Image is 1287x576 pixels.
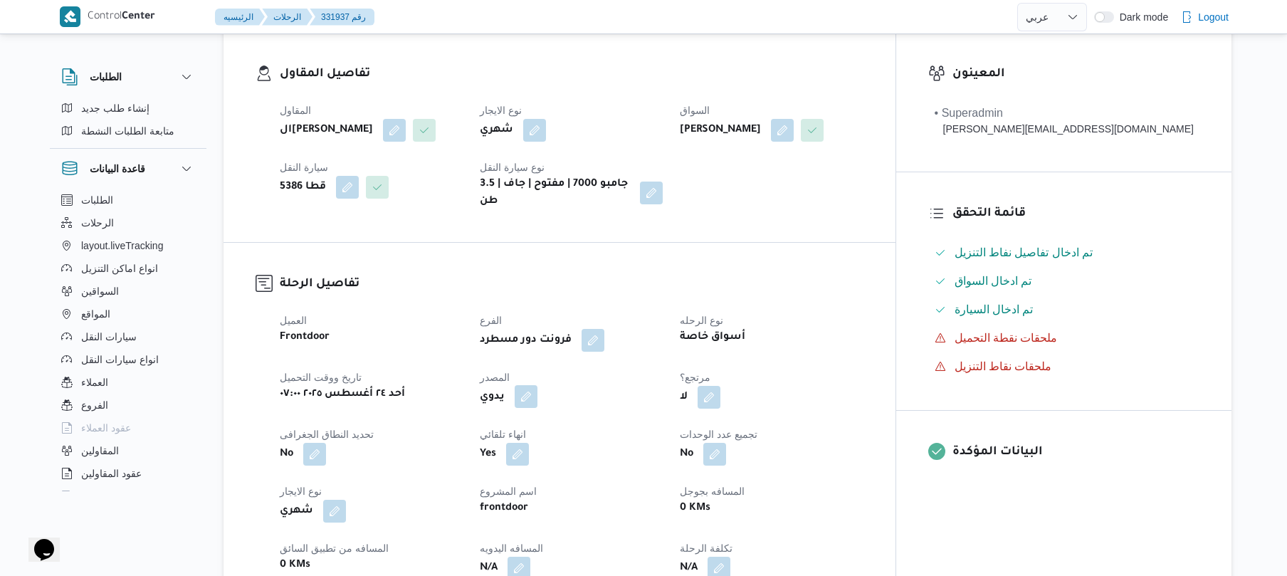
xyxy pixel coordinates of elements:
[280,446,293,463] b: No
[480,122,513,139] b: شهري
[56,303,201,325] button: المواقع
[280,372,362,383] span: تاريخ ووقت التحميل
[480,543,543,554] span: المسافه اليدويه
[280,329,330,346] b: Frontdoor
[61,160,195,177] button: قاعدة البيانات
[955,246,1093,258] span: تم ادخال تفاصيل نفاط التنزيل
[955,244,1093,261] span: تم ادخال تفاصيل نفاط التنزيل
[56,257,201,280] button: انواع اماكن التنزيل
[955,360,1052,372] span: ملحقات نقاط التنزيل
[280,386,405,403] b: أحد ٢٤ أغسطس ٢٠٢٥ ٠٧:٠٠
[280,122,373,139] b: ال[PERSON_NAME]
[215,9,265,26] button: الرئيسيه
[56,325,201,348] button: سيارات النقل
[280,429,374,440] span: تحديد النطاق الجغرافى
[61,68,195,85] button: الطلبات
[680,486,745,497] span: المسافه بجوجل
[680,543,732,554] span: تكلفة الرحلة
[56,462,201,485] button: عقود المقاولين
[81,397,108,414] span: الفروع
[280,105,311,116] span: المقاول
[81,351,159,368] span: انواع سيارات النقل
[480,332,572,349] b: فرونت دور مسطرد
[56,97,201,120] button: إنشاء طلب جديد
[480,315,502,326] span: الفرع
[680,105,710,116] span: السواق
[280,557,310,574] b: 0 KMs
[81,260,158,277] span: انواع اماكن التنزيل
[280,315,307,326] span: العميل
[81,419,131,436] span: عقود العملاء
[480,372,510,383] span: المصدر
[81,237,163,254] span: layout.liveTracking
[60,6,80,27] img: X8yXhbKr1z7QwAAAABJRU5ErkJggg==
[280,503,313,520] b: شهري
[480,176,630,210] b: جامبو 7000 | مفتوح | جاف | 3.5 طن
[81,283,119,300] span: السواقين
[935,105,1194,137] span: • Superadmin mohamed.nabil@illa.com.eg
[680,500,710,517] b: 0 KMs
[56,234,201,257] button: layout.liveTracking
[56,485,201,508] button: اجهزة التليفون
[56,211,201,234] button: الرحلات
[280,486,322,497] span: نوع الايجار
[480,162,545,173] span: نوع سيارة النقل
[929,327,1199,350] button: ملحقات نقطة التحميل
[56,371,201,394] button: العملاء
[955,301,1034,318] span: تم ادخال السيارة
[680,446,693,463] b: No
[280,65,863,84] h3: تفاصيل المقاول
[262,9,312,26] button: الرحلات
[81,214,114,231] span: الرحلات
[56,189,201,211] button: الطلبات
[480,446,496,463] b: Yes
[81,122,174,140] span: متابعة الطلبات النشطة
[1114,11,1168,23] span: Dark mode
[480,429,526,440] span: انهاء تلقائي
[955,358,1052,375] span: ملحقات نقاط التنزيل
[310,9,374,26] button: 331937 رقم
[56,280,201,303] button: السواقين
[952,443,1199,462] h3: البيانات المؤكدة
[280,275,863,294] h3: تفاصيل الرحلة
[81,465,142,482] span: عقود المقاولين
[280,162,328,173] span: سيارة النقل
[680,372,710,383] span: مرتجع؟
[81,100,149,117] span: إنشاء طلب جديد
[50,97,206,148] div: الطلبات
[680,429,757,440] span: تجميع عدد الوحدات
[81,305,110,323] span: المواقع
[480,500,528,517] b: frontdoor
[952,204,1199,224] h3: قائمة التحقق
[955,330,1058,347] span: ملحقات نقطة التحميل
[952,65,1199,84] h3: المعينون
[680,122,761,139] b: [PERSON_NAME]
[81,192,113,209] span: الطلبات
[680,389,688,406] b: لا
[81,442,119,459] span: المقاولين
[14,519,60,562] iframe: chat widget
[280,179,326,196] b: قطا 5386
[81,328,137,345] span: سيارات النقل
[955,303,1034,315] span: تم ادخال السيارة
[955,332,1058,344] span: ملحقات نقطة التحميل
[480,105,522,116] span: نوع الايجار
[680,315,723,326] span: نوع الرحله
[680,329,745,346] b: أسواق خاصة
[56,120,201,142] button: متابعة الطلبات النشطة
[935,105,1194,122] div: • Superadmin
[122,11,155,23] b: Center
[1175,3,1234,31] button: Logout
[929,270,1199,293] button: تم ادخال السواق
[480,389,505,406] b: يدوي
[929,298,1199,321] button: تم ادخال السيارة
[935,122,1194,137] div: [PERSON_NAME][EMAIL_ADDRESS][DOMAIN_NAME]
[56,348,201,371] button: انواع سيارات النقل
[56,417,201,439] button: عقود العملاء
[81,374,108,391] span: العملاء
[280,543,389,554] span: المسافه من تطبيق السائق
[56,439,201,462] button: المقاولين
[955,275,1032,287] span: تم ادخال السواق
[955,273,1032,290] span: تم ادخال السواق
